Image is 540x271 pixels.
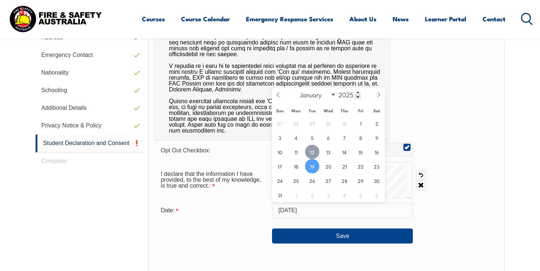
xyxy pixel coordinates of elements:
span: August 12, 2025 [305,145,319,159]
a: Course Calendar [181,9,230,29]
span: July 28, 2025 [289,116,303,130]
span: Sun [272,108,288,113]
span: August 16, 2025 [370,145,384,159]
span: September 4, 2025 [337,188,352,202]
a: Undo [416,170,426,180]
input: Select Date... [272,203,413,218]
a: Contact [482,9,506,29]
span: August 7, 2025 [337,130,352,145]
a: Additional Details [36,99,144,117]
span: Tue [304,108,320,113]
span: August 15, 2025 [353,145,368,159]
span: July 31, 2025 [337,116,352,130]
span: Opt Out Checkbox: [161,147,210,153]
span: July 27, 2025 [273,116,287,130]
a: Student Declaration and Consent [36,134,144,152]
span: August 21, 2025 [337,159,352,173]
a: Learner Portal [425,9,466,29]
span: September 3, 2025 [321,188,335,202]
a: About Us [349,9,376,29]
select: Month [296,90,336,99]
span: August 27, 2025 [321,173,335,188]
span: September 2, 2025 [305,188,319,202]
span: August 2, 2025 [370,116,384,130]
a: Nationality [36,64,144,82]
span: Sat [369,108,385,113]
span: September 5, 2025 [353,188,368,202]
span: August 30, 2025 [370,173,384,188]
a: Clear [416,180,426,190]
span: Fri [353,108,369,113]
span: August 31, 2025 [273,188,287,202]
span: August 28, 2025 [337,173,352,188]
div: Date is required. [155,203,272,217]
span: Mon [288,108,304,113]
span: Wed [320,108,337,113]
span: August 14, 2025 [337,145,352,159]
span: August 1, 2025 [353,116,368,130]
a: News [393,9,409,29]
span: August 9, 2025 [370,130,384,145]
span: August 8, 2025 [353,130,368,145]
a: Schooling [36,82,144,99]
div: I declare that the information I have provided, to the best of my knowledge, is true and correct.... [155,167,272,193]
span: August 24, 2025 [273,173,287,188]
span: August 23, 2025 [370,159,384,173]
button: Save [272,228,413,243]
span: September 6, 2025 [370,188,384,202]
span: August 4, 2025 [289,130,303,145]
span: August 20, 2025 [321,159,335,173]
span: August 29, 2025 [353,173,368,188]
span: August 19, 2025 [305,159,319,173]
span: August 11, 2025 [289,145,303,159]
span: August 13, 2025 [321,145,335,159]
span: August 10, 2025 [273,145,287,159]
span: August 26, 2025 [305,173,319,188]
span: September 1, 2025 [289,188,303,202]
a: Emergency Response Services [246,9,333,29]
span: August 3, 2025 [273,130,287,145]
span: August 6, 2025 [321,130,335,145]
input: Year [336,90,360,99]
span: Thu [337,108,353,113]
span: July 30, 2025 [321,116,335,130]
span: August 5, 2025 [305,130,319,145]
span: August 17, 2025 [273,159,287,173]
span: August 18, 2025 [289,159,303,173]
a: Courses [142,9,165,29]
span: August 25, 2025 [289,173,303,188]
span: August 22, 2025 [353,159,368,173]
a: Emergency Contact [36,46,144,64]
a: Privacy Notice & Policy [36,117,144,134]
span: July 29, 2025 [305,116,319,130]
